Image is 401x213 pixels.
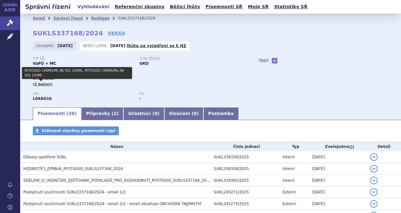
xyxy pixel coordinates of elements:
[139,57,240,61] p: Stav řízení:
[113,3,166,11] a: Referenční skupiny
[33,72,246,76] p: Přípravky:
[211,163,279,175] td: SUKL339358/2025
[272,58,277,64] a: +
[83,43,109,48] span: Běžící lhůta:
[108,30,125,36] a: VERSO
[194,111,197,116] span: 0
[211,186,279,198] td: SUKL245271/2025
[113,111,117,116] span: 2
[81,107,123,120] a: Přípravky (2)
[23,167,123,171] span: HODNOTÍCÍ_ZPRÁVA_RYSTIGGO_SUKLS337168_2024
[211,142,279,151] th: Číslo jednací
[33,16,45,21] a: Domů
[68,111,74,116] span: 36
[23,178,211,183] span: SDĚLENÍ_O_UKONČENÍ_ZJIŠŤOVÁNÍ_PODKLADŮ_PRO_ROZHODNUTÍ_RYSTIGGO_SUKLS337168_2024
[370,165,378,173] button: detail
[164,107,203,120] a: Sloučení (0)
[370,177,378,184] button: detail
[36,43,56,48] span: Zahájeno:
[204,3,244,11] a: Písemnosti SŘ
[23,202,201,206] span: Poskytnutí součinnosti SUKLS337168/2024 - email 2/2 - email obsahuje OBCHODNÍ TAJEMSTVÍ
[127,44,186,48] a: lhůta na vyjádření se k HZ
[110,43,186,48] p: -
[20,2,76,11] h2: Správní řízení
[33,61,56,66] strong: VaPÚ + MC
[309,151,367,163] td: [DATE]
[282,155,295,159] span: Interní
[211,198,279,210] td: SUKL245275/2025
[370,153,378,161] button: detail
[168,3,202,11] a: Běžící lhůty
[349,145,354,149] abbr: (?)
[370,188,378,196] button: detail
[33,107,81,120] a: Písemnosti (36)
[211,151,279,163] td: SUKL339330/2025
[139,61,148,66] strong: UKO
[309,142,367,151] th: Zveřejněno
[282,202,296,206] span: Externí
[33,96,52,101] strong: ROZANOLIXIZUMAB
[23,155,67,159] span: Důkazy opatřené SÚKL
[118,14,164,23] li: SUKLS337168/2024
[259,57,269,64] h3: Tagy
[154,111,158,116] span: 9
[370,200,378,208] button: detail
[139,92,240,96] p: RS:
[139,96,141,101] strong: -
[203,107,238,120] a: Poznámka
[33,57,133,61] p: Typ SŘ:
[123,107,164,120] a: Účastníci (9)
[53,16,83,21] a: Správní řízení
[309,163,367,175] td: [DATE]
[33,76,54,81] span: RYSTIGGO
[42,129,116,133] span: Stáhnout všechny písemnosti (zip)
[309,198,367,210] td: [DATE]
[33,92,133,96] p: ATC:
[309,175,367,186] td: [DATE]
[246,3,270,11] a: Moje SŘ
[282,167,295,171] span: Interní
[367,142,401,151] th: Detail
[282,178,295,183] span: Interní
[33,126,119,135] a: Stáhnout všechny písemnosti (zip)
[33,29,103,37] strong: SUKLS337168/2024
[211,175,279,186] td: SUKL339365/2025
[33,82,53,86] span: (2 balení)
[23,190,126,194] span: Poskytnutí součinnosti SUKLS337168/2024 - email 1/2
[91,16,110,21] a: Rystiggo
[279,142,309,151] th: Typ
[76,3,111,11] a: Vyhledávání
[110,44,125,48] strong: [DATE]
[272,3,309,11] a: Statistiky SŘ
[58,44,73,48] strong: [DATE]
[20,142,211,151] th: Název
[309,186,367,198] td: [DATE]
[282,190,296,194] span: Externí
